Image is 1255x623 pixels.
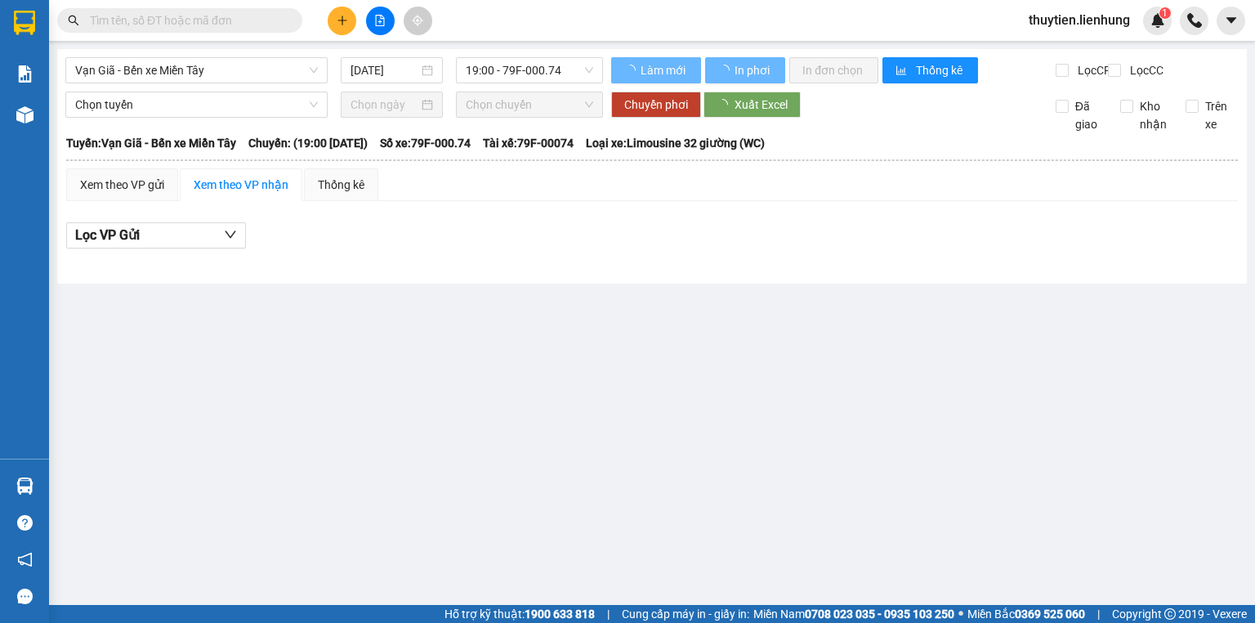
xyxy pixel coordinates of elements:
[624,65,638,76] span: loading
[318,176,364,194] div: Thống kê
[1097,605,1100,623] span: |
[967,605,1085,623] span: Miền Bắc
[1133,97,1173,133] span: Kho nhận
[466,92,594,117] span: Chọn chuyến
[753,605,954,623] span: Miền Nam
[607,605,610,623] span: |
[703,92,801,118] button: Xuất Excel
[958,611,963,617] span: ⚪️
[75,225,140,245] span: Lọc VP Gửi
[1187,13,1202,28] img: phone-icon
[224,228,237,241] span: down
[1016,10,1143,30] span: thuytien.lienhung
[586,134,765,152] span: Loại xe: Limousine 32 giường (WC)
[882,57,978,83] button: bar-chartThống kê
[1217,7,1245,35] button: caret-down
[80,176,164,194] div: Xem theo VP gửi
[75,92,318,117] span: Chọn tuyến
[194,176,288,194] div: Xem theo VP nhận
[17,552,33,567] span: notification
[1123,61,1166,79] span: Lọc CC
[641,61,688,79] span: Làm mới
[444,605,595,623] span: Hỗ trợ kỹ thuật:
[622,605,749,623] span: Cung cấp máy in - giấy in:
[90,11,283,29] input: Tìm tên, số ĐT hoặc mã đơn
[337,15,348,26] span: plus
[735,61,772,79] span: In phơi
[248,134,368,152] span: Chuyến: (19:00 [DATE])
[351,96,418,114] input: Chọn ngày
[1150,13,1165,28] img: icon-new-feature
[705,57,785,83] button: In phơi
[1162,7,1168,19] span: 1
[1069,97,1109,133] span: Đã giao
[1224,13,1239,28] span: caret-down
[1199,97,1239,133] span: Trên xe
[611,57,701,83] button: Làm mới
[412,15,423,26] span: aim
[718,65,732,76] span: loading
[916,61,965,79] span: Thống kê
[380,134,471,152] span: Số xe: 79F-000.74
[895,65,909,78] span: bar-chart
[525,607,595,621] strong: 1900 633 818
[404,7,432,35] button: aim
[14,11,35,35] img: logo-vxr
[1015,607,1085,621] strong: 0369 525 060
[68,15,79,26] span: search
[1164,608,1176,620] span: copyright
[351,61,418,79] input: 11/08/2025
[374,15,386,26] span: file-add
[483,134,574,152] span: Tài xế: 79F-00074
[16,106,33,123] img: warehouse-icon
[17,515,33,531] span: question-circle
[328,7,356,35] button: plus
[1071,61,1114,79] span: Lọc CR
[611,92,701,118] button: Chuyển phơi
[366,7,395,35] button: file-add
[66,137,236,150] b: Tuyến: Vạn Giã - Bến xe Miền Tây
[16,477,33,495] img: warehouse-icon
[789,57,878,83] button: In đơn chọn
[16,65,33,83] img: solution-icon
[75,58,318,83] span: Vạn Giã - Bến xe Miền Tây
[17,589,33,604] span: message
[805,607,954,621] strong: 0708 023 035 - 0935 103 250
[466,58,594,83] span: 19:00 - 79F-000.74
[1159,7,1171,19] sup: 1
[66,222,246,249] button: Lọc VP Gửi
